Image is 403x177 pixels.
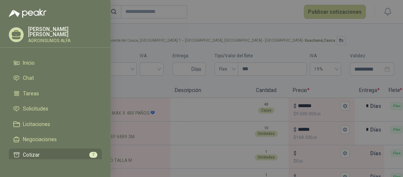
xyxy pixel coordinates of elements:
a: Cotizar7 [9,149,102,161]
span: Chat [23,75,34,81]
span: Solicitudes [23,106,48,112]
span: Cotizar [23,152,40,158]
a: Inicio [9,57,102,69]
p: AGROINSUMOS ALFA [28,38,102,43]
a: Solicitudes [9,103,102,115]
a: Chat [9,72,102,85]
span: Licitaciones [23,121,50,127]
a: Tareas [9,87,102,100]
a: Licitaciones [9,118,102,130]
img: Logo peakr [9,9,46,18]
span: 7 [89,152,97,158]
span: Tareas [23,91,39,96]
p: [PERSON_NAME] [PERSON_NAME] [28,27,102,37]
span: Inicio [23,60,35,66]
span: Negociaciones [23,136,57,142]
a: Negociaciones [9,133,102,146]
